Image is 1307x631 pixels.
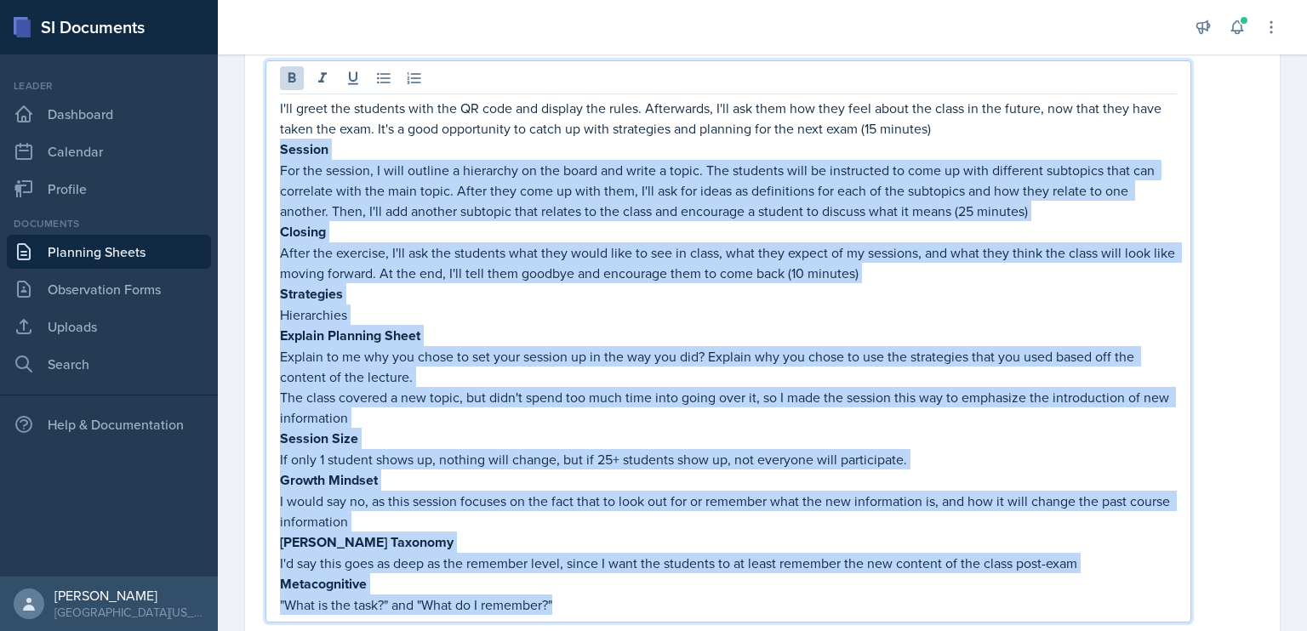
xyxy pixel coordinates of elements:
div: Leader [7,78,211,94]
div: [PERSON_NAME] [54,587,204,604]
p: I'll greet the students with the QR code and display the rules. Afterwards, I'll ask them how the... [280,98,1177,139]
strong: Explain Planning Sheet [280,326,420,345]
p: I would say no, as this session focuses on the fact that to look out for or remember what the new... [280,491,1177,532]
div: Documents [7,216,211,231]
p: "What is the task?" and "What do I remember?" [280,594,1177,615]
p: The class covered a new topic, but didn't spend too much time into going over it, so I made the s... [280,387,1177,428]
p: After the exercise, I'll ask the students what they would like to see in class, what they expect ... [280,242,1177,283]
a: Dashboard [7,97,211,131]
a: Calendar [7,134,211,168]
a: Uploads [7,310,211,344]
strong: Metacognitive [280,574,367,594]
div: Help & Documentation [7,407,211,441]
a: Planning Sheets [7,235,211,269]
strong: Session Size [280,429,358,448]
strong: Strategies [280,284,343,304]
strong: Session [280,139,328,159]
a: Profile [7,172,211,206]
strong: [PERSON_NAME] Taxonomy [280,532,454,552]
a: Search [7,347,211,381]
p: For the session, I will outline a hierarchy on the board and write a topic. The students will be ... [280,160,1177,221]
div: [GEOGRAPHIC_DATA][US_STATE] [54,604,204,621]
p: If only 1 student shows up, nothing will change, but if 25+ students show up, not everyone will p... [280,449,1177,469]
a: Observation Forms [7,272,211,306]
strong: Closing [280,222,326,242]
p: I'd say this goes as deep as the remember level, since I want the students to at least remember t... [280,553,1177,573]
strong: Growth Mindset [280,470,378,490]
p: Explain to me why you chose to set your session up in the way you did? Explain why you chose to u... [280,346,1177,387]
p: Hierarchies [280,304,1177,325]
